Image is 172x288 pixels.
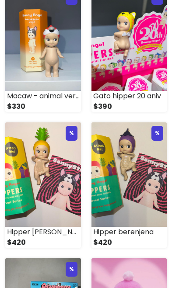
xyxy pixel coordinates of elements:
div: $420 [91,237,167,248]
img: small_1744739020934.jpeg [5,122,81,227]
div: Hipper [PERSON_NAME] [5,227,81,237]
div: $390 [91,101,167,112]
div: $420 [5,237,81,248]
div: Gato hipper 20 aniv [91,91,167,101]
div: % [66,262,77,277]
div: $330 [5,101,81,112]
div: Macaw - animal ver. 3 [5,91,81,101]
a: % Hipper [PERSON_NAME] $420 [5,122,81,248]
a: % Hipper berenjena $420 [91,122,167,248]
div: % [151,126,163,141]
div: % [66,126,77,141]
img: small_1744349417126.jpeg [91,122,167,227]
div: Hipper berenjena [91,227,167,237]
